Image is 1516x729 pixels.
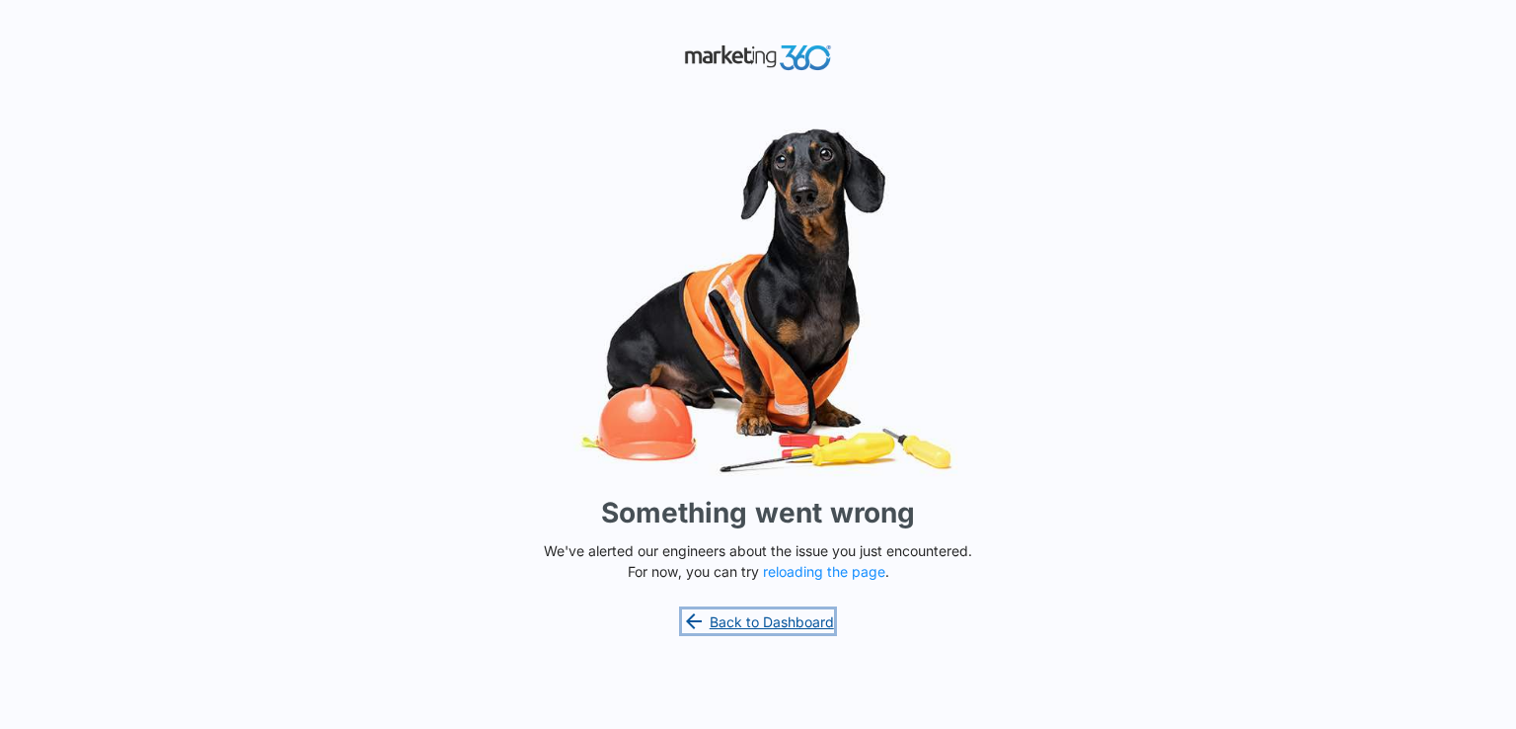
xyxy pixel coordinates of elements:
[462,117,1054,485] img: Sad Dog
[601,492,915,533] h1: Something went wrong
[682,609,834,633] a: Back to Dashboard
[684,40,832,75] img: Marketing 360 Logo
[536,540,980,582] p: We've alerted our engineers about the issue you just encountered. For now, you can try .
[763,564,885,580] button: reloading the page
